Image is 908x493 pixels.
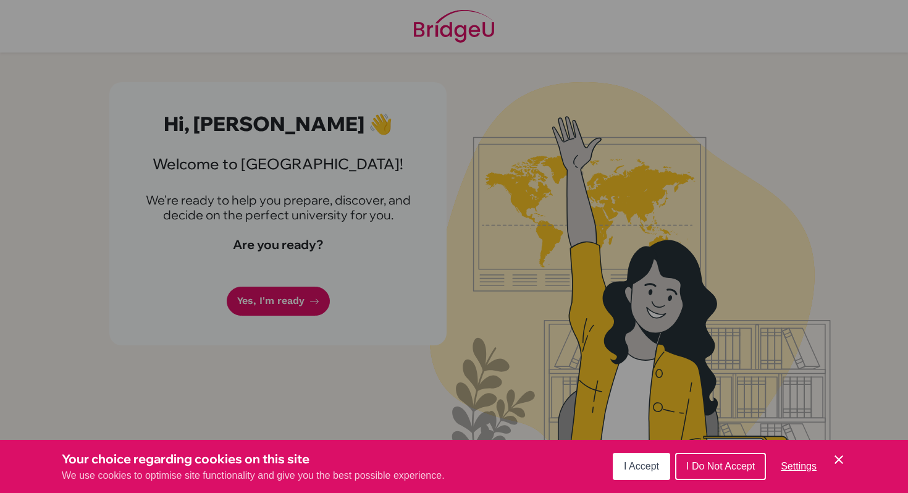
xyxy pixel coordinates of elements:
span: I Do Not Accept [686,461,755,471]
span: Settings [781,461,817,471]
button: I Do Not Accept [675,453,766,480]
button: Settings [771,454,826,479]
p: We use cookies to optimise site functionality and give you the best possible experience. [62,468,445,483]
h3: Your choice regarding cookies on this site [62,450,445,468]
button: Save and close [831,452,846,467]
button: I Accept [613,453,670,480]
span: I Accept [624,461,659,471]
